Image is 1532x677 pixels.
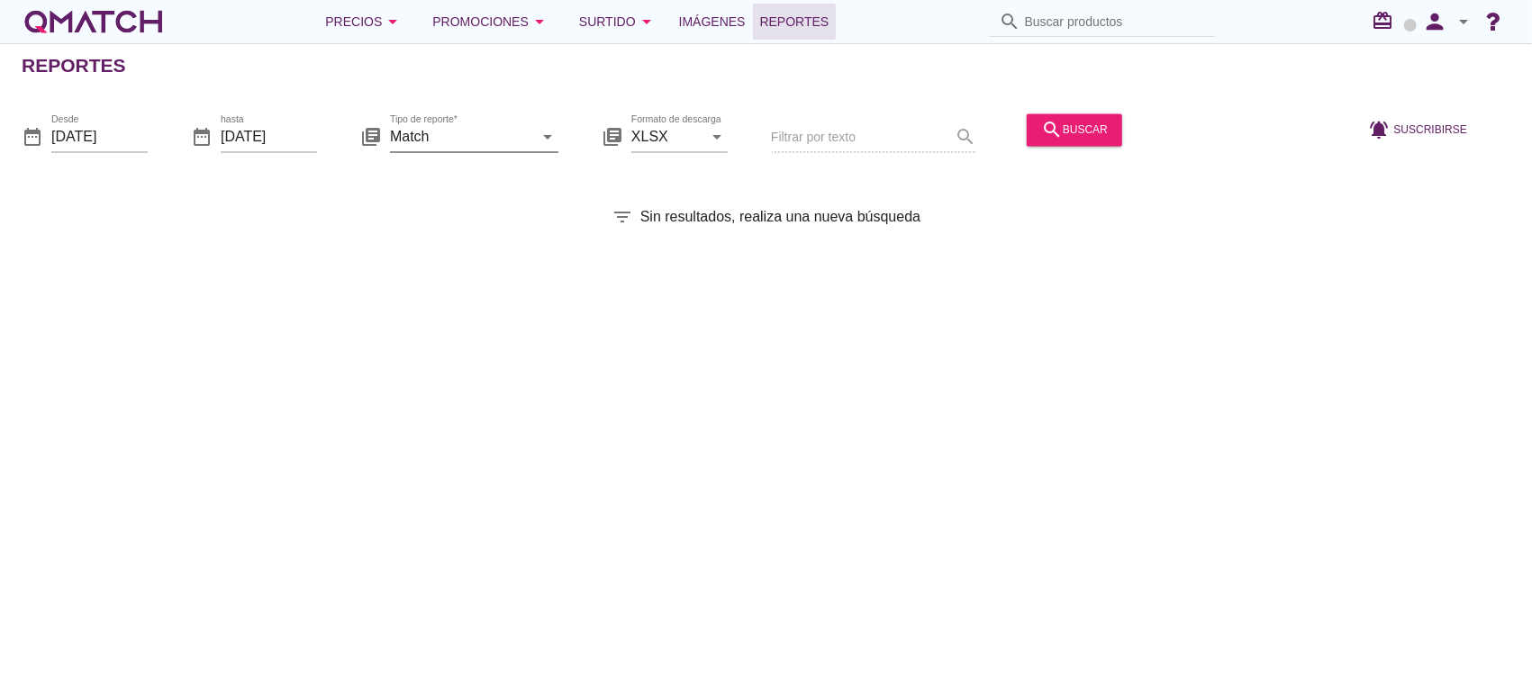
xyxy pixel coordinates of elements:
[221,122,317,151] input: hasta
[760,11,829,32] span: Reportes
[1027,113,1122,146] button: buscar
[579,11,657,32] div: Surtido
[640,206,920,228] span: Sin resultados, realiza una nueva búsqueda
[706,126,728,148] i: arrow_drop_down
[1041,119,1063,140] i: search
[753,4,837,40] a: Reportes
[602,126,623,148] i: library_books
[636,11,657,32] i: arrow_drop_down
[612,206,633,228] i: filter_list
[51,122,148,151] input: Desde
[1417,9,1453,34] i: person
[22,51,126,80] h2: Reportes
[672,4,753,40] a: Imágenes
[311,4,418,40] button: Precios
[360,126,382,148] i: library_books
[537,126,558,148] i: arrow_drop_down
[679,11,746,32] span: Imágenes
[22,126,43,148] i: date_range
[382,11,403,32] i: arrow_drop_down
[1372,10,1401,32] i: redeem
[432,11,550,32] div: Promociones
[22,4,166,40] a: white-qmatch-logo
[1025,7,1205,36] input: Buscar productos
[631,122,703,151] input: Formato de descarga
[1355,113,1482,146] button: Suscribirse
[390,122,533,151] input: Tipo de reporte*
[191,126,213,148] i: date_range
[1369,119,1394,140] i: notifications_active
[1394,122,1467,138] span: Suscribirse
[418,4,565,40] button: Promociones
[565,4,672,40] button: Surtido
[325,11,403,32] div: Precios
[1041,119,1108,140] div: buscar
[1453,11,1474,32] i: arrow_drop_down
[529,11,550,32] i: arrow_drop_down
[1000,11,1021,32] i: search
